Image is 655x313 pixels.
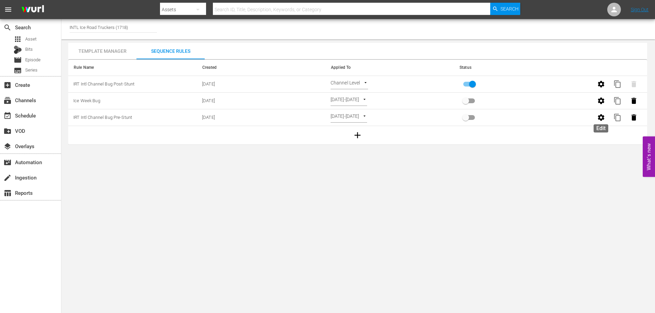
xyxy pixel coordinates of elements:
span: Search [500,3,519,15]
span: Episode [25,57,41,63]
th: Applied To [325,60,454,76]
th: Rule Name [68,60,197,76]
span: Asset [25,36,37,43]
span: Create a copy [609,114,626,120]
span: Create [3,81,12,89]
button: Sequence Rules [136,43,205,59]
span: menu [4,5,12,14]
span: Edit [593,98,609,103]
span: Episode [14,56,22,64]
span: Schedule [3,112,12,120]
img: ans4CAIJ8jUAAAAAAAAAAAAAAAAAAAAAAAAgQb4GAAAAAAAAAAAAAAAAAAAAAAAAJMjXAAAAAAAAAAAAAAAAAAAAAAAAgAT5G... [16,2,49,18]
span: [DATE] [202,115,215,120]
span: Search [3,24,12,32]
span: Can't delete active Rule Set [626,81,642,86]
th: Created [197,60,325,76]
th: Status [454,60,583,76]
span: IRT Intl Channel Bug Pre-Stunt [73,115,132,120]
div: [DATE]-[DATE] [331,96,367,106]
span: Series [25,67,38,74]
span: Bits [25,46,33,53]
span: 07/07/2025 10:17:24 -04:00 [202,81,215,87]
button: Search [490,3,520,15]
span: Automation [3,158,12,167]
span: Create a copy [609,81,626,86]
span: content_copy [613,80,622,88]
span: content_copy [613,113,622,122]
span: 07/25/2024 16:05:28 -04:00 [202,98,215,103]
a: Sign Out [631,7,649,12]
span: Asset [14,35,22,43]
span: VOD [3,127,12,135]
span: Create Rules [348,132,367,137]
span: Series [14,66,22,75]
span: Delete [626,114,642,120]
span: Overlays [3,142,12,151]
span: Create a copy [609,98,626,103]
span: Delete [626,98,642,103]
span: Ice Week Bug [73,98,100,103]
div: Bits [14,46,22,54]
span: Channels [3,96,12,105]
span: IRT Intl Channel Bug Post-Stunt [73,81,134,87]
div: [DATE]-[DATE] [331,112,367,123]
button: Template Manager [68,43,136,59]
span: content_copy [613,97,622,105]
span: Edit [593,81,609,86]
span: Ingestion [3,174,12,182]
span: Reports [3,189,12,197]
div: Channel Level [331,79,368,89]
button: Open Feedback Widget [643,136,655,177]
